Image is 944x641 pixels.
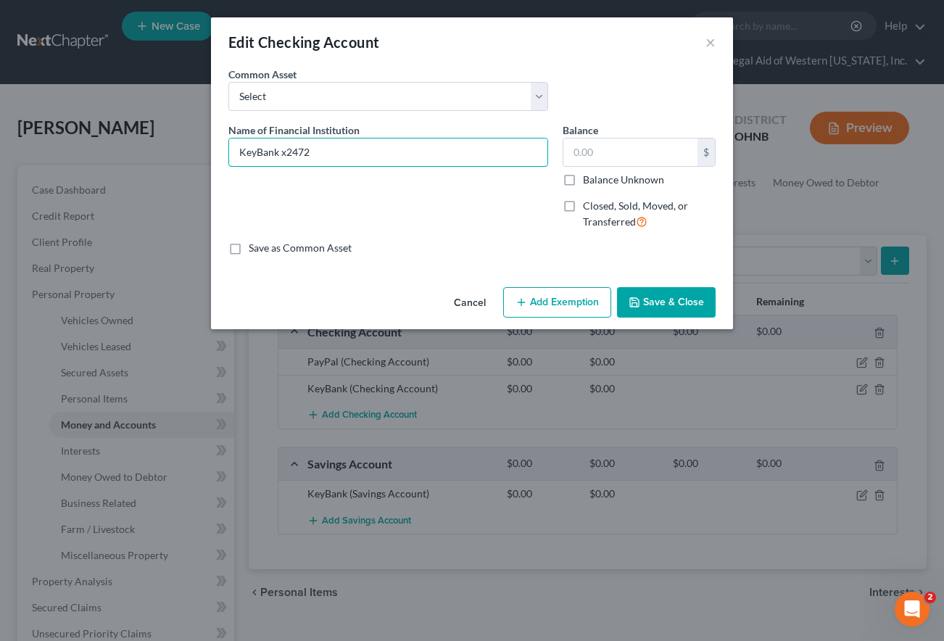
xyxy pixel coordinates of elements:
div: Edit Checking Account [228,32,379,52]
span: Name of Financial Institution [228,124,360,136]
button: Add Exemption [503,287,611,318]
div: $ [697,138,715,166]
label: Balance [563,123,598,138]
input: Enter name... [229,138,547,166]
span: Closed, Sold, Moved, or Transferred [583,199,688,228]
iframe: Intercom live chat [895,592,929,626]
label: Balance Unknown [583,173,664,187]
button: × [705,33,716,51]
button: Cancel [442,289,497,318]
label: Common Asset [228,67,297,82]
span: 2 [924,592,936,603]
label: Save as Common Asset [249,241,352,255]
button: Save & Close [617,287,716,318]
input: 0.00 [563,138,697,166]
